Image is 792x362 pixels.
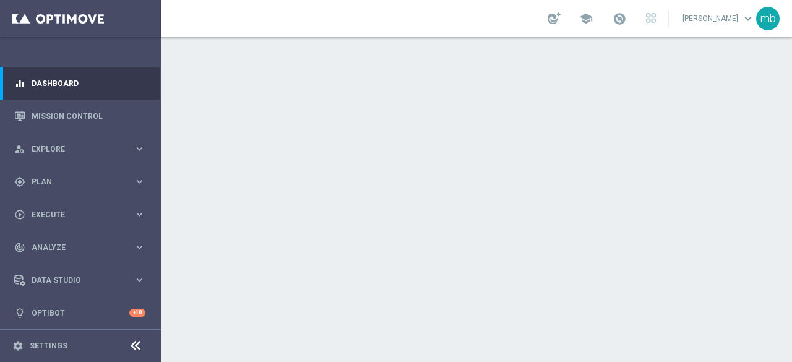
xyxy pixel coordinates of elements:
i: keyboard_arrow_right [134,241,145,253]
i: keyboard_arrow_right [134,274,145,286]
div: Explore [14,144,134,155]
i: gps_fixed [14,176,25,187]
span: Explore [32,145,134,153]
span: Analyze [32,244,134,251]
i: keyboard_arrow_right [134,209,145,220]
i: equalizer [14,78,25,89]
a: Mission Control [32,100,145,132]
span: Plan [32,178,134,186]
i: play_circle_outline [14,209,25,220]
a: Settings [30,342,67,350]
i: keyboard_arrow_right [134,143,145,155]
div: mb [756,7,780,30]
div: Mission Control [14,100,145,132]
button: gps_fixed Plan keyboard_arrow_right [14,177,146,187]
div: Plan [14,176,134,187]
div: +10 [129,309,145,317]
button: Data Studio keyboard_arrow_right [14,275,146,285]
button: person_search Explore keyboard_arrow_right [14,144,146,154]
div: Data Studio [14,275,134,286]
span: Execute [32,211,134,218]
i: settings [12,340,24,351]
a: [PERSON_NAME]keyboard_arrow_down [681,9,756,28]
button: track_changes Analyze keyboard_arrow_right [14,243,146,252]
i: person_search [14,144,25,155]
div: Optibot [14,296,145,329]
div: Analyze [14,242,134,253]
span: school [579,12,593,25]
div: Dashboard [14,67,145,100]
i: track_changes [14,242,25,253]
i: lightbulb [14,308,25,319]
a: Optibot [32,296,129,329]
button: lightbulb Optibot +10 [14,308,146,318]
button: Mission Control [14,111,146,121]
a: Dashboard [32,67,145,100]
i: keyboard_arrow_right [134,176,145,187]
div: Execute [14,209,134,220]
span: keyboard_arrow_down [741,12,755,25]
span: Data Studio [32,277,134,284]
button: play_circle_outline Execute keyboard_arrow_right [14,210,146,220]
button: equalizer Dashboard [14,79,146,88]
